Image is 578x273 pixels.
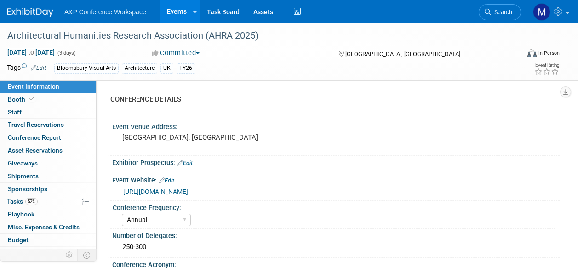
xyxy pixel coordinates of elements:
span: Asset Reservations [8,147,63,154]
a: Staff [0,106,96,119]
div: Architecture [122,63,157,73]
a: Budget [0,234,96,246]
div: Conference Acronym: [112,258,560,269]
a: Edit [177,160,193,166]
i: Booth reservation complete [29,97,34,102]
span: Booth [8,96,36,103]
div: Event Website: [112,173,560,185]
td: Personalize Event Tab Strip [62,249,78,261]
span: Shipments [8,172,39,180]
img: Format-Inperson.png [527,49,537,57]
span: (3 days) [57,50,76,56]
span: Event Information [8,83,59,90]
div: Event Rating [534,63,559,68]
a: Shipments [0,170,96,182]
td: Tags [7,63,46,74]
a: Playbook [0,208,96,221]
span: [GEOGRAPHIC_DATA], [GEOGRAPHIC_DATA] [345,51,460,57]
img: Matt Hambridge [533,3,550,21]
div: FY26 [177,63,195,73]
span: Sponsorships [8,185,47,193]
span: to [27,49,35,56]
span: Misc. Expenses & Credits [8,223,80,231]
span: Search [491,9,512,16]
div: UK [160,63,173,73]
pre: [GEOGRAPHIC_DATA], [GEOGRAPHIC_DATA] [122,133,288,142]
button: Committed [149,48,203,58]
div: CONFERENCE DETAILS [110,95,553,104]
a: Edit [31,65,46,71]
a: Tasks52% [0,195,96,208]
span: 52% [25,198,38,205]
span: Tasks [7,198,38,205]
a: Conference Report [0,131,96,144]
div: Event Format [479,48,560,62]
span: [DATE] [DATE] [7,48,55,57]
a: Asset Reservations [0,144,96,157]
span: A&P Conference Workspace [64,8,146,16]
div: Architectural Humanities Research Association (AHRA 2025) [4,28,512,44]
div: In-Person [538,50,560,57]
span: Giveaways [8,159,38,167]
a: Giveaways [0,157,96,170]
a: [URL][DOMAIN_NAME] [123,188,188,195]
div: Number of Delegates: [112,229,560,240]
div: Bloomsbury Visual Arts [54,63,119,73]
a: Travel Reservations [0,119,96,131]
div: Exhibitor Prospectus: [112,156,560,168]
div: Conference Frequency: [113,201,555,212]
span: ROI, Objectives & ROO [8,249,69,256]
td: Toggle Event Tabs [78,249,97,261]
div: 250-300 [119,240,553,254]
a: ROI, Objectives & ROO [0,247,96,259]
div: Event Venue Address: [112,120,560,131]
a: Event Information [0,80,96,93]
a: Booth [0,93,96,106]
a: Misc. Expenses & Credits [0,221,96,233]
a: Edit [159,177,174,184]
span: Staff [8,108,22,116]
a: Sponsorships [0,183,96,195]
span: Budget [8,236,29,244]
img: ExhibitDay [7,8,53,17]
span: Conference Report [8,134,61,141]
span: Travel Reservations [8,121,64,128]
a: Search [479,4,521,20]
span: Playbook [8,210,34,218]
